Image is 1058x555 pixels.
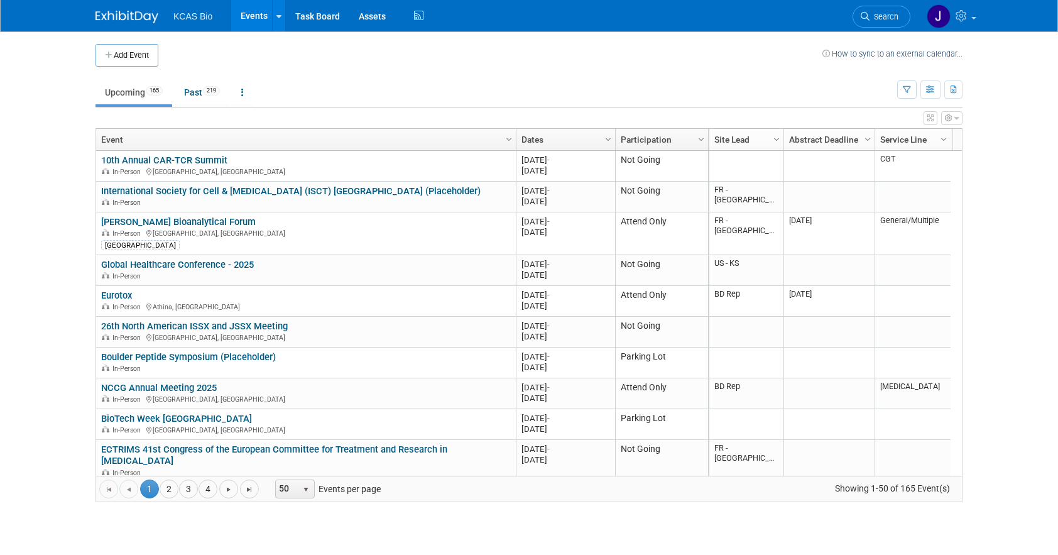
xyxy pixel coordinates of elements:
div: [DATE] [521,454,609,465]
div: [DATE] [521,362,609,373]
span: Go to the next page [224,485,234,495]
td: US - KS [709,255,783,286]
img: In-Person Event [102,365,109,371]
span: - [547,186,550,195]
a: Boulder Peptide Symposium (Placeholder) [101,351,276,363]
a: BioTech Week [GEOGRAPHIC_DATA] [101,413,252,424]
td: Not Going [615,317,708,348]
div: [DATE] [521,321,609,331]
a: How to sync to an external calendar... [822,49,963,58]
span: In-Person [112,334,145,342]
div: [DATE] [521,259,609,270]
span: Column Settings [603,135,613,145]
a: Go to the previous page [119,480,138,498]
a: Site Lead [714,129,775,150]
img: In-Person Event [102,426,109,432]
span: select [301,485,311,495]
span: In-Person [112,168,145,176]
span: In-Person [112,272,145,280]
div: [GEOGRAPHIC_DATA], [GEOGRAPHIC_DATA] [101,166,510,177]
span: In-Person [112,229,145,238]
a: Event [101,129,508,150]
a: 10th Annual CAR-TCR Summit [101,155,227,166]
span: KCAS Bio [173,11,212,21]
span: In-Person [112,469,145,477]
div: [DATE] [521,155,609,165]
img: In-Person Event [102,168,109,174]
span: Column Settings [772,135,782,145]
a: International Society for Cell & [MEDICAL_DATA] (ISCT) [GEOGRAPHIC_DATA] (Placeholder) [101,185,481,197]
div: [DATE] [521,444,609,454]
a: 4 [199,480,217,498]
span: Go to the first page [104,485,114,495]
div: [DATE] [521,216,609,227]
a: Eurotox [101,290,132,301]
div: [DATE] [521,331,609,342]
td: General/Multiple [875,212,951,255]
img: In-Person Event [102,469,109,475]
span: - [547,444,550,454]
div: [DATE] [521,227,609,238]
span: - [547,155,550,165]
td: BD Rep [709,286,783,317]
div: [DATE] [521,196,609,207]
span: Column Settings [939,135,949,145]
div: [DATE] [521,165,609,176]
td: Not Going [615,255,708,286]
span: Go to the last page [244,485,254,495]
span: Search [870,12,898,21]
span: - [547,260,550,269]
a: ECTRIMS 41st Congress of the European Committee for Treatment and Research in [MEDICAL_DATA] [101,444,447,467]
img: In-Person Event [102,272,109,278]
a: Column Settings [503,129,516,148]
td: Parking Lot [615,348,708,378]
td: FR - [GEOGRAPHIC_DATA] [709,212,783,255]
span: In-Person [112,303,145,311]
a: Service Line [880,129,942,150]
td: Not Going [615,182,708,212]
div: [DATE] [521,382,609,393]
a: Past219 [175,80,229,104]
a: 26th North American ISSX and JSSX Meeting [101,321,288,332]
a: Upcoming165 [95,80,172,104]
span: Go to the previous page [124,485,134,495]
span: In-Person [112,395,145,404]
a: 3 [179,480,198,498]
div: [GEOGRAPHIC_DATA] [101,240,180,250]
td: [DATE] [783,286,875,317]
span: In-Person [112,199,145,207]
img: In-Person Event [102,303,109,309]
div: [DATE] [521,290,609,300]
span: 219 [203,86,220,96]
div: [DATE] [521,351,609,362]
a: [PERSON_NAME] Bioanalytical Forum [101,216,256,228]
td: [DATE] [783,212,875,255]
div: [DATE] [521,300,609,311]
td: Attend Only [615,286,708,317]
span: - [547,352,550,361]
span: In-Person [112,365,145,373]
div: [DATE] [521,424,609,434]
div: [GEOGRAPHIC_DATA], [GEOGRAPHIC_DATA] [101,393,510,404]
a: NCCG Annual Meeting 2025 [101,382,217,393]
td: Parking Lot [615,409,708,440]
span: - [547,321,550,331]
div: [DATE] [521,393,609,404]
div: [DATE] [521,413,609,424]
span: Showing 1-50 of 165 Event(s) [824,480,962,497]
a: Go to the next page [219,480,238,498]
a: Column Settings [861,129,875,148]
td: [MEDICAL_DATA] [875,378,951,409]
span: In-Person [112,426,145,434]
div: [GEOGRAPHIC_DATA], [GEOGRAPHIC_DATA] [101,332,510,343]
span: - [547,414,550,423]
span: Column Settings [504,135,514,145]
td: CGT [875,151,951,182]
span: - [547,217,550,226]
td: Attend Only [615,212,708,255]
a: Go to the first page [99,480,118,498]
span: 165 [146,86,163,96]
a: 2 [160,480,178,498]
div: [GEOGRAPHIC_DATA], [GEOGRAPHIC_DATA] [101,228,510,238]
div: Athina, [GEOGRAPHIC_DATA] [101,301,510,312]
